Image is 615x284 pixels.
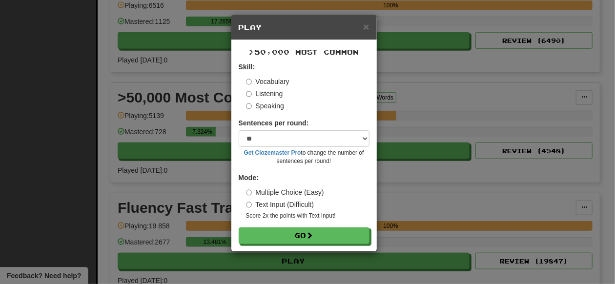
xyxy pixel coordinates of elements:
a: Get Clozemaster Pro [244,149,301,156]
small: Score 2x the points with Text Input ! [246,212,369,220]
span: × [363,21,369,32]
button: Close [363,21,369,32]
strong: Skill: [239,63,255,71]
input: Speaking [246,103,252,109]
input: Text Input (Difficult) [246,202,252,208]
input: Vocabulary [246,79,252,85]
label: Text Input (Difficult) [246,200,314,209]
label: Speaking [246,101,284,111]
strong: Mode: [239,174,259,182]
input: Listening [246,91,252,97]
input: Multiple Choice (Easy) [246,189,252,196]
span: >50,000 Most Common [249,48,359,56]
small: to change the number of sentences per round! [239,149,369,165]
label: Vocabulary [246,77,289,86]
label: Listening [246,89,283,99]
label: Sentences per round: [239,118,309,128]
label: Multiple Choice (Easy) [246,187,324,197]
h5: Play [239,22,369,32]
button: Go [239,227,369,244]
